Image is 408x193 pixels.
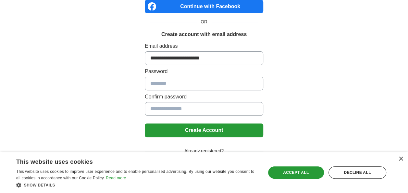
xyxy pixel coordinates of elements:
[16,156,242,166] div: This website uses cookies
[197,19,211,25] span: OR
[106,176,126,180] a: Read more, opens a new window
[16,169,254,180] span: This website uses cookies to improve user experience and to enable personalised advertising. By u...
[180,148,228,154] span: Already registered?
[161,31,247,38] h1: Create account with email address
[268,166,324,179] div: Accept all
[16,182,258,188] div: Show details
[145,68,263,75] label: Password
[24,183,55,187] span: Show details
[145,42,263,50] label: Email address
[328,166,386,179] div: Decline all
[145,93,263,101] label: Confirm password
[145,123,263,137] button: Create Account
[398,157,403,161] div: Close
